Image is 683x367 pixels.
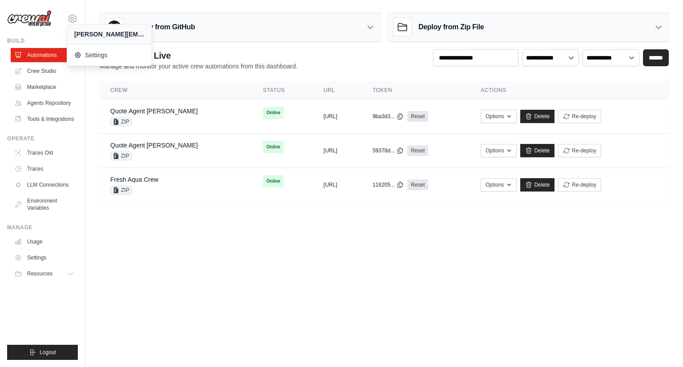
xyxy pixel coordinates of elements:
[418,22,484,32] h3: Deploy from Zip File
[7,224,78,231] div: Manage
[639,324,683,367] iframe: Chat Widget
[110,117,132,126] span: ZIP
[11,112,78,126] a: Tools & Integrations
[11,64,78,78] a: Crew Studio
[27,270,52,277] span: Resources
[11,178,78,192] a: LLM Connections
[11,146,78,160] a: Traces Old
[110,142,198,149] a: Quote Agent [PERSON_NAME]
[407,111,428,122] a: Reset
[470,81,669,100] th: Actions
[110,176,158,183] a: Fresh Aqua Crew
[100,49,297,62] h2: Automations Live
[362,81,470,100] th: Token
[263,175,284,187] span: Online
[7,345,78,360] button: Logout
[373,147,404,154] button: 59378d...
[11,251,78,265] a: Settings
[558,144,601,157] button: Re-deploy
[11,162,78,176] a: Traces
[11,48,78,62] a: Automations
[130,22,195,32] h3: Deploy from GitHub
[100,81,252,100] th: Crew
[263,141,284,153] span: Online
[74,51,145,60] span: Settings
[105,18,123,36] img: GitHub Logo
[313,81,362,100] th: URL
[67,46,152,64] a: Settings
[373,181,404,188] button: 116205...
[7,37,78,44] div: Build
[7,135,78,142] div: Operate
[7,10,52,27] img: Logo
[263,107,284,119] span: Online
[100,62,297,71] p: Manage and monitor your active crew automations from this dashboard.
[407,145,428,156] a: Reset
[558,178,601,191] button: Re-deploy
[520,178,554,191] a: Delete
[11,96,78,110] a: Agents Repository
[520,110,554,123] a: Delete
[40,349,56,356] span: Logout
[558,110,601,123] button: Re-deploy
[481,144,517,157] button: Options
[481,178,517,191] button: Options
[11,267,78,281] button: Resources
[74,30,145,39] div: [PERSON_NAME][EMAIL_ADDRESS][PERSON_NAME][DOMAIN_NAME]
[373,113,404,120] button: 9ba3d3...
[110,186,132,195] span: ZIP
[481,110,517,123] button: Options
[110,152,132,160] span: ZIP
[11,194,78,215] a: Environment Variables
[110,108,198,115] a: Quote Agent [PERSON_NAME]
[252,81,313,100] th: Status
[11,235,78,249] a: Usage
[11,80,78,94] a: Marketplace
[520,144,554,157] a: Delete
[407,180,428,190] a: Reset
